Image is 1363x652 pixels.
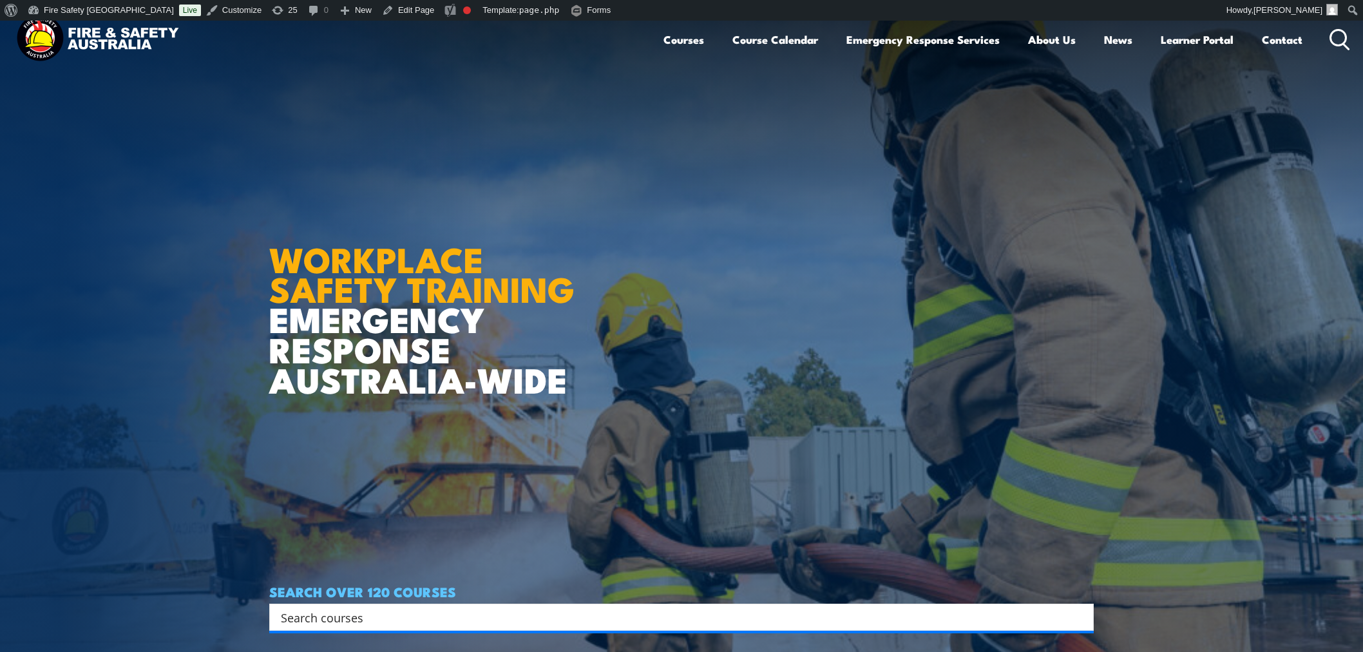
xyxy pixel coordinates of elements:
h1: EMERGENCY RESPONSE AUSTRALIA-WIDE [269,211,584,394]
a: News [1104,23,1132,57]
a: About Us [1028,23,1076,57]
button: Search magnifier button [1071,608,1089,626]
div: Needs improvement [463,6,471,14]
a: Learner Portal [1161,23,1234,57]
a: Course Calendar [732,23,818,57]
input: Search input [281,608,1065,627]
h4: SEARCH OVER 120 COURSES [269,584,1094,599]
a: Emergency Response Services [846,23,1000,57]
form: Search form [283,608,1068,626]
a: Contact [1262,23,1302,57]
a: Live [179,5,201,16]
a: Courses [663,23,704,57]
span: page.php [519,5,560,15]
span: [PERSON_NAME] [1253,5,1322,15]
strong: WORKPLACE SAFETY TRAINING [269,231,575,315]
